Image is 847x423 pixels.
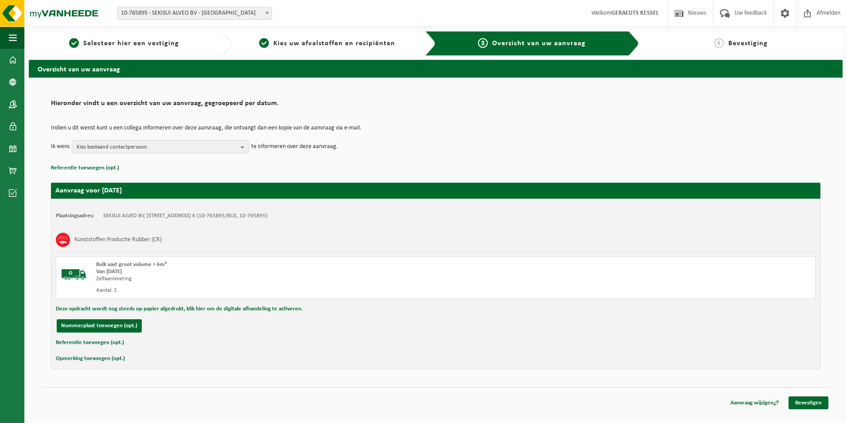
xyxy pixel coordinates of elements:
[237,38,418,49] a: 2Kies uw afvalstoffen en recipiënten
[724,396,786,409] a: Aanvraag wijzigen
[51,100,820,112] h2: Hieronder vindt u een overzicht van uw aanvraag, gegroepeerd per datum.
[74,233,162,247] h3: Kunststoffen Productie Rubber (CR)
[83,40,179,47] span: Selecteer hier een vestiging
[57,319,142,333] button: Nummerplaat toevoegen (opt.)
[714,38,724,48] span: 4
[51,162,119,174] button: Referentie toevoegen (opt.)
[611,10,659,16] strong: GERAEDTS KESSEL
[77,141,237,154] span: Kies bestaand contactpersoon
[56,353,125,364] button: Opmerking toevoegen (opt.)
[51,140,70,153] p: Ik wens
[478,38,488,48] span: 3
[56,337,124,349] button: Referentie toevoegen (opt.)
[789,396,828,409] a: Bevestigen
[96,262,167,267] span: Bulk vast groot volume > 6m³
[51,125,820,131] p: Indien u dit wenst kunt u een collega informeren over deze aanvraag, die ontvangt dan een kopie v...
[96,275,471,282] div: Zelfaanlevering
[117,7,272,20] span: 10-765895 - SEKISUI ALVEO BV - roermond
[55,187,122,194] strong: Aanvraag voor [DATE]
[61,261,87,288] img: BL-SO-LV.png
[251,140,338,153] p: te informeren over deze aanvraag.
[96,287,471,294] div: Aantal: 2
[33,38,214,49] a: 1Selecteer hier een vestiging
[728,40,768,47] span: Bevestiging
[69,38,79,48] span: 1
[259,38,269,48] span: 2
[56,213,94,219] strong: Plaatsingsadres:
[29,60,843,77] h2: Overzicht van uw aanvraag
[103,212,268,219] td: SEKISUI ALVEO BV, [STREET_ADDRESS] 6 (10-765895/BUS, 10-765895)
[56,303,303,315] button: Deze opdracht wordt nog steeds op papier afgedrukt, klik hier om de digitale afhandeling te activ...
[273,40,395,47] span: Kies uw afvalstoffen en recipiënten
[96,269,122,274] strong: Van [DATE]
[72,140,249,153] button: Kies bestaand contactpersoon
[492,40,586,47] span: Overzicht van uw aanvraag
